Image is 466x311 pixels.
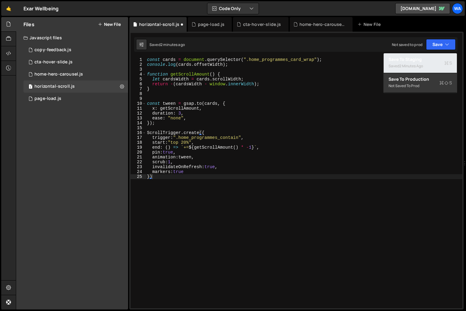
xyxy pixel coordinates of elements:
div: Exar Wellbeing [23,5,59,12]
div: 15 [131,125,146,130]
div: 16122/43314.js [23,44,128,56]
div: Saved [389,62,452,70]
div: 12 [131,111,146,116]
div: 2 minutes ago [160,42,185,47]
div: 25 [131,174,146,179]
div: copy-feedback.js [34,47,71,53]
button: Save [426,39,456,50]
div: 16 [131,130,146,135]
div: Save to Staging [389,56,452,62]
div: 16122/45071.js [23,80,128,93]
div: 20 [131,150,146,155]
div: 2 [131,62,146,67]
div: 16122/44105.js [23,93,128,105]
div: 23 [131,164,146,169]
div: 5 [131,77,146,82]
div: 4 [131,72,146,77]
div: page-load.js [198,21,225,27]
a: wa [452,3,463,14]
div: 14 [131,121,146,125]
div: 21 [131,155,146,160]
div: home-hero-carousel.js [299,21,345,27]
div: Not saved to prod [392,42,422,47]
div: 17 [131,135,146,140]
span: 1 [29,85,32,90]
div: 3 [131,67,146,72]
div: 18 [131,140,146,145]
div: 7 [131,87,146,91]
div: 6 [131,82,146,87]
span: S [439,80,452,86]
div: 19 [131,145,146,150]
div: 24 [131,169,146,174]
div: 11 [131,106,146,111]
div: 9 [131,96,146,101]
button: Code Only [207,3,259,14]
a: [DOMAIN_NAME] [395,3,450,14]
div: 16122/43585.js [23,68,128,80]
div: home-hero-carousel.js [34,72,83,77]
div: cta-hover-slide.js [243,21,281,27]
div: Saved [149,42,185,47]
div: horizontal-scroll.js [139,21,179,27]
div: New File [357,21,383,27]
div: 16122/44019.js [23,56,128,68]
span: S [444,60,452,66]
button: Save to StagingS Saved2 minutes ago [384,53,457,73]
h2: Files [23,21,34,28]
div: 22 [131,160,146,164]
button: New File [98,22,121,27]
div: 2 minutes ago [399,63,423,69]
div: cta-hover-slide.js [34,59,73,65]
div: horizontal-scroll.js [34,84,75,89]
div: 1 [131,57,146,62]
div: Save to Production [389,76,452,82]
div: 13 [131,116,146,121]
div: 10 [131,101,146,106]
div: Not saved to prod [389,82,452,90]
a: 🤙 [1,1,16,16]
div: 8 [131,91,146,96]
div: page-load.js [34,96,61,101]
button: Save to ProductionS Not saved to prod [384,73,457,93]
div: Javascript files [16,32,128,44]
